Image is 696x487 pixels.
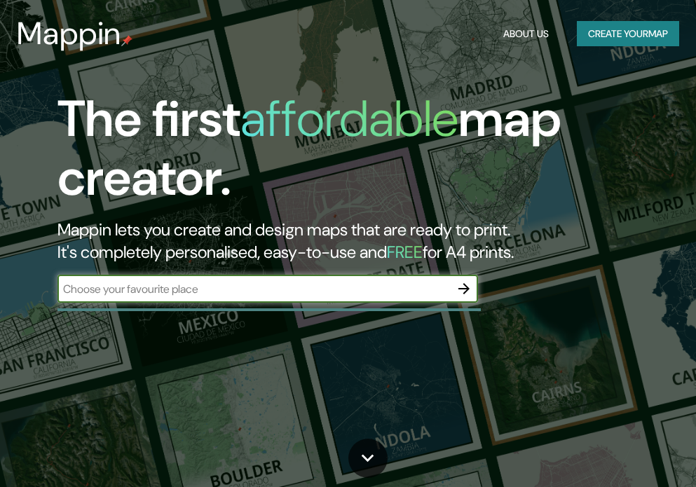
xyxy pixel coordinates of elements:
[240,86,458,151] h1: affordable
[57,219,614,263] h2: Mappin lets you create and design maps that are ready to print. It's completely personalised, eas...
[387,241,423,263] h5: FREE
[57,90,614,219] h1: The first map creator.
[17,15,121,52] h3: Mappin
[57,281,450,297] input: Choose your favourite place
[577,21,679,47] button: Create yourmap
[121,35,132,46] img: mappin-pin
[498,21,554,47] button: About Us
